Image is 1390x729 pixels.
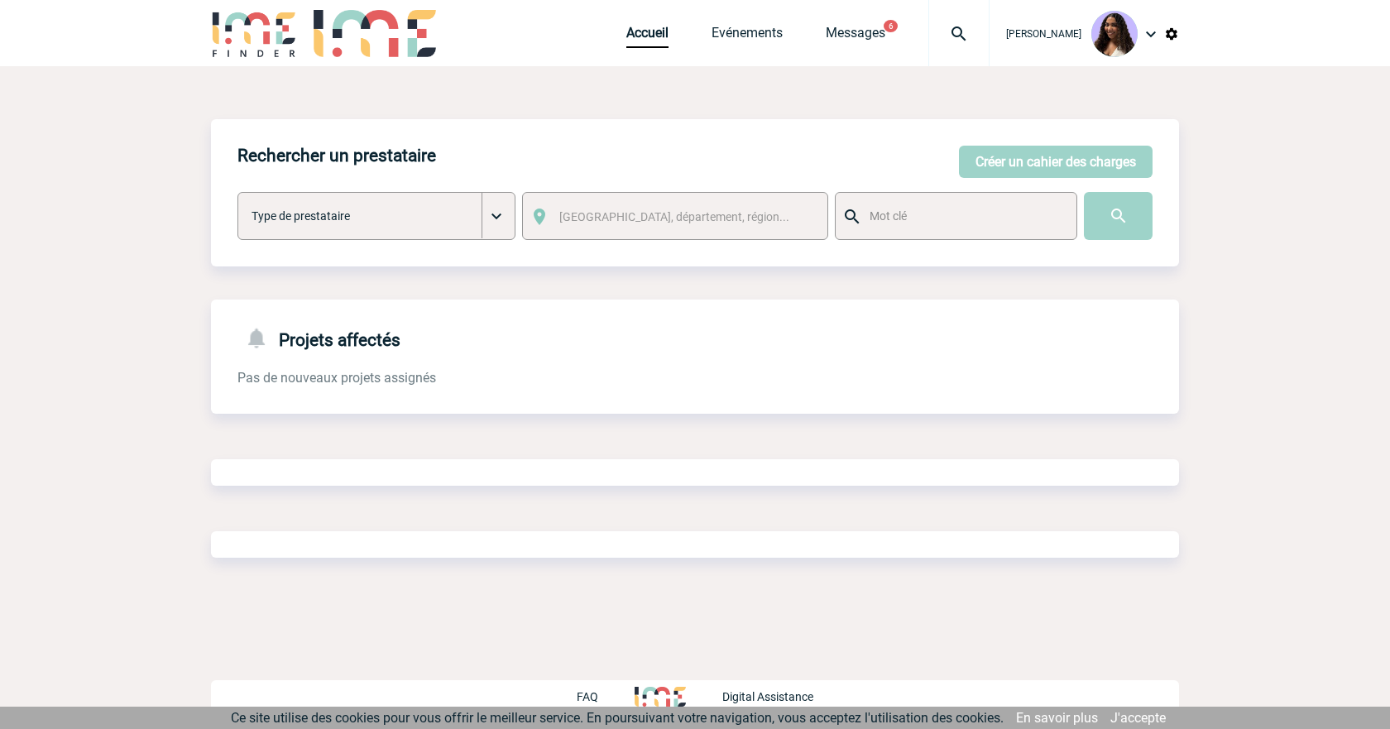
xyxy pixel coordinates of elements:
[826,25,885,48] a: Messages
[237,370,436,386] span: Pas de nouveaux projets assignés
[231,710,1004,726] span: Ce site utilise des cookies pour vous offrir le meilleur service. En poursuivant votre navigation...
[1110,710,1166,726] a: J'accepte
[722,690,813,703] p: Digital Assistance
[577,688,635,703] a: FAQ
[884,20,898,32] button: 6
[1084,192,1153,240] input: Submit
[635,687,686,707] img: http://www.idealmeetingsevents.fr/
[559,210,789,223] span: [GEOGRAPHIC_DATA], département, région...
[865,205,1062,227] input: Mot clé
[577,690,598,703] p: FAQ
[237,146,436,165] h4: Rechercher un prestataire
[211,10,297,57] img: IME-Finder
[712,25,783,48] a: Evénements
[1091,11,1138,57] img: 131234-0.jpg
[237,326,400,350] h4: Projets affectés
[1006,28,1081,40] span: [PERSON_NAME]
[626,25,669,48] a: Accueil
[1016,710,1098,726] a: En savoir plus
[244,326,279,350] img: notifications-24-px-g.png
